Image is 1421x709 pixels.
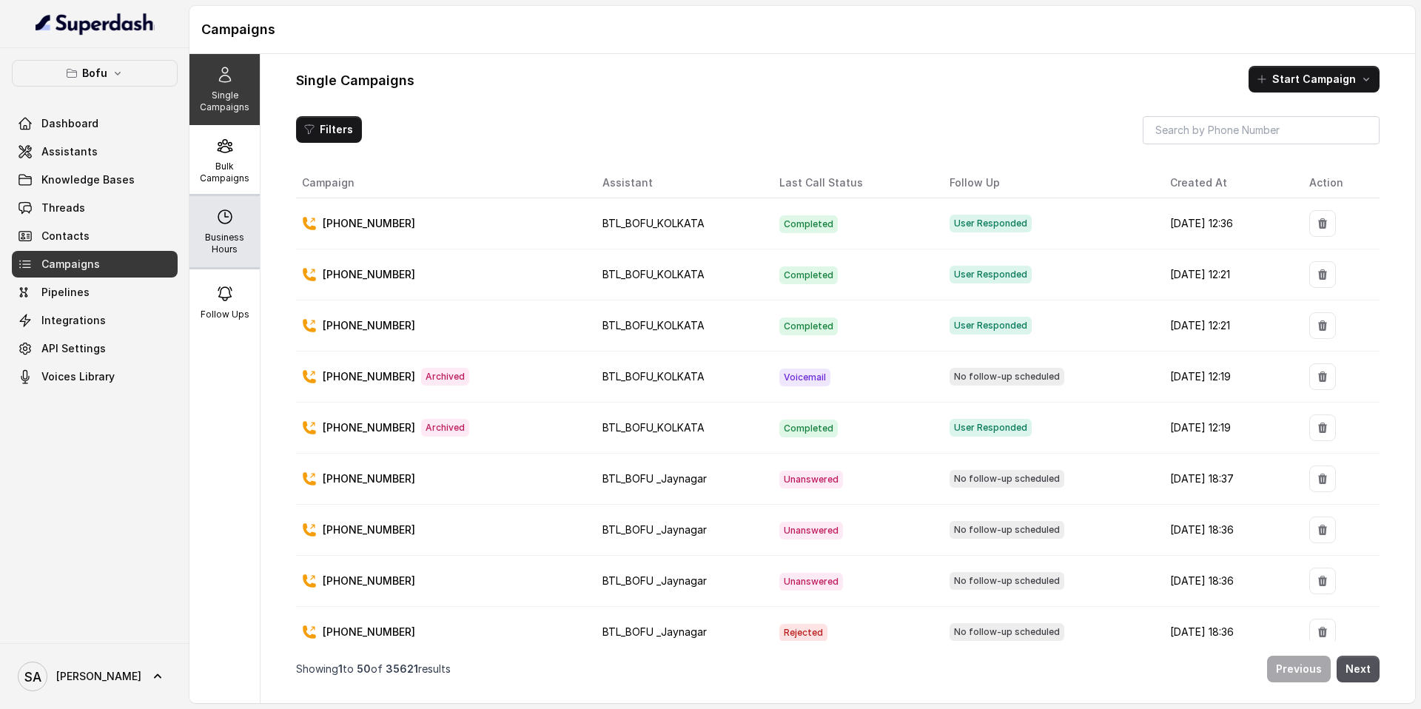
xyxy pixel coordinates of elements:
[41,285,90,300] span: Pipelines
[41,172,135,187] span: Knowledge Bases
[41,144,98,159] span: Assistants
[950,572,1064,590] span: No follow-up scheduled
[323,318,415,333] p: [PHONE_NUMBER]
[1158,505,1297,556] td: [DATE] 18:36
[41,201,85,215] span: Threads
[1158,556,1297,607] td: [DATE] 18:36
[323,420,415,435] p: [PHONE_NUMBER]
[12,60,178,87] button: Bofu
[296,647,1380,691] nav: Pagination
[12,251,178,278] a: Campaigns
[950,623,1064,641] span: No follow-up scheduled
[1158,403,1297,454] td: [DATE] 12:19
[938,168,1158,198] th: Follow Up
[323,625,415,639] p: [PHONE_NUMBER]
[323,369,415,384] p: [PHONE_NUMBER]
[602,625,707,638] span: BTL_BOFU _Jaynagar
[779,624,827,642] span: Rejected
[12,656,178,697] a: [PERSON_NAME]
[1158,168,1297,198] th: Created At
[82,64,107,82] p: Bofu
[602,574,707,587] span: BTL_BOFU _Jaynagar
[602,268,705,280] span: BTL_BOFU_KOLKATA
[12,167,178,193] a: Knowledge Bases
[1267,656,1331,682] button: Previous
[950,368,1064,386] span: No follow-up scheduled
[950,266,1032,283] span: User Responded
[12,363,178,390] a: Voices Library
[296,116,362,143] button: Filters
[421,419,469,437] span: Archived
[195,90,254,113] p: Single Campaigns
[386,662,418,675] span: 35621
[323,267,415,282] p: [PHONE_NUMBER]
[12,307,178,334] a: Integrations
[950,317,1032,335] span: User Responded
[338,662,343,675] span: 1
[1158,198,1297,249] td: [DATE] 12:36
[41,229,90,243] span: Contacts
[1158,352,1297,403] td: [DATE] 12:19
[41,313,106,328] span: Integrations
[41,257,100,272] span: Campaigns
[1297,168,1380,198] th: Action
[56,669,141,684] span: [PERSON_NAME]
[323,471,415,486] p: [PHONE_NUMBER]
[602,217,705,229] span: BTL_BOFU_KOLKATA
[357,662,371,675] span: 50
[779,420,838,437] span: Completed
[323,574,415,588] p: [PHONE_NUMBER]
[1158,300,1297,352] td: [DATE] 12:21
[12,279,178,306] a: Pipelines
[12,138,178,165] a: Assistants
[296,168,591,198] th: Campaign
[12,110,178,137] a: Dashboard
[12,195,178,221] a: Threads
[779,317,838,335] span: Completed
[323,522,415,537] p: [PHONE_NUMBER]
[1158,607,1297,658] td: [DATE] 18:36
[950,215,1032,232] span: User Responded
[591,168,767,198] th: Assistant
[1158,454,1297,505] td: [DATE] 18:37
[602,472,707,485] span: BTL_BOFU _Jaynagar
[1143,116,1380,144] input: Search by Phone Number
[779,471,843,488] span: Unanswered
[779,573,843,591] span: Unanswered
[296,662,451,676] p: Showing to of results
[36,12,155,36] img: light.svg
[12,223,178,249] a: Contacts
[779,522,843,540] span: Unanswered
[41,116,98,131] span: Dashboard
[779,369,830,386] span: Voicemail
[201,18,1403,41] h1: Campaigns
[1158,249,1297,300] td: [DATE] 12:21
[296,69,414,93] h1: Single Campaigns
[602,421,705,434] span: BTL_BOFU_KOLKATA
[323,216,415,231] p: [PHONE_NUMBER]
[602,370,705,383] span: BTL_BOFU_KOLKATA
[1249,66,1380,93] button: Start Campaign
[24,669,41,685] text: SA
[950,419,1032,437] span: User Responded
[421,368,469,386] span: Archived
[950,521,1064,539] span: No follow-up scheduled
[767,168,938,198] th: Last Call Status
[1337,656,1380,682] button: Next
[195,232,254,255] p: Business Hours
[779,215,838,233] span: Completed
[201,309,249,320] p: Follow Ups
[779,266,838,284] span: Completed
[602,319,705,332] span: BTL_BOFU_KOLKATA
[41,369,115,384] span: Voices Library
[41,341,106,356] span: API Settings
[950,470,1064,488] span: No follow-up scheduled
[12,335,178,362] a: API Settings
[602,523,707,536] span: BTL_BOFU _Jaynagar
[195,161,254,184] p: Bulk Campaigns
